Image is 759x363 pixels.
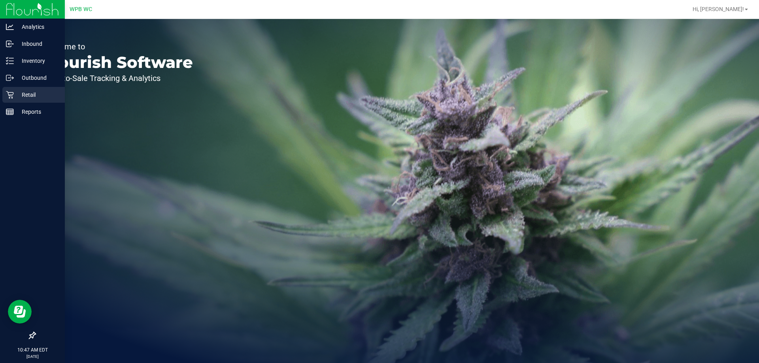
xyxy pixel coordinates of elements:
[14,90,61,100] p: Retail
[693,6,744,12] span: Hi, [PERSON_NAME]!
[43,43,193,51] p: Welcome to
[14,22,61,32] p: Analytics
[14,39,61,49] p: Inbound
[14,56,61,66] p: Inventory
[4,354,61,359] p: [DATE]
[14,107,61,117] p: Reports
[6,57,14,65] inline-svg: Inventory
[4,346,61,354] p: 10:47 AM EDT
[6,40,14,48] inline-svg: Inbound
[70,6,92,13] span: WPB WC
[6,23,14,31] inline-svg: Analytics
[43,55,193,70] p: Flourish Software
[43,74,193,82] p: Seed-to-Sale Tracking & Analytics
[6,108,14,116] inline-svg: Reports
[6,91,14,99] inline-svg: Retail
[8,300,32,324] iframe: Resource center
[6,74,14,82] inline-svg: Outbound
[14,73,61,83] p: Outbound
